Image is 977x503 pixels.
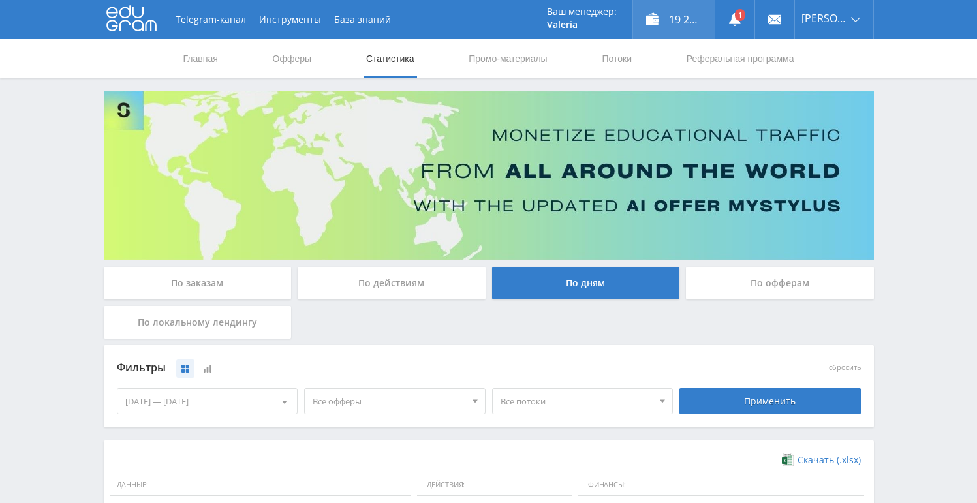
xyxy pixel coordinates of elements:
[801,13,847,23] span: [PERSON_NAME]
[417,474,572,496] span: Действия:
[117,389,298,414] div: [DATE] — [DATE]
[829,363,861,372] button: сбросить
[117,358,674,378] div: Фильтры
[313,389,465,414] span: Все офферы
[467,39,548,78] a: Промо-материалы
[600,39,633,78] a: Потоки
[110,474,411,496] span: Данные:
[547,20,617,30] p: Valeria
[782,453,860,466] a: Скачать (.xlsx)
[501,389,653,414] span: Все потоки
[492,267,680,299] div: По дням
[578,474,864,496] span: Финансы:
[182,39,219,78] a: Главная
[686,267,874,299] div: По офферам
[104,306,292,339] div: По локальному лендингу
[271,39,313,78] a: Офферы
[798,455,861,465] span: Скачать (.xlsx)
[547,7,617,17] p: Ваш менеджер:
[104,91,874,260] img: Banner
[685,39,796,78] a: Реферальная программа
[298,267,486,299] div: По действиям
[782,453,793,466] img: xlsx
[679,388,861,414] div: Применить
[104,267,292,299] div: По заказам
[365,39,416,78] a: Статистика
